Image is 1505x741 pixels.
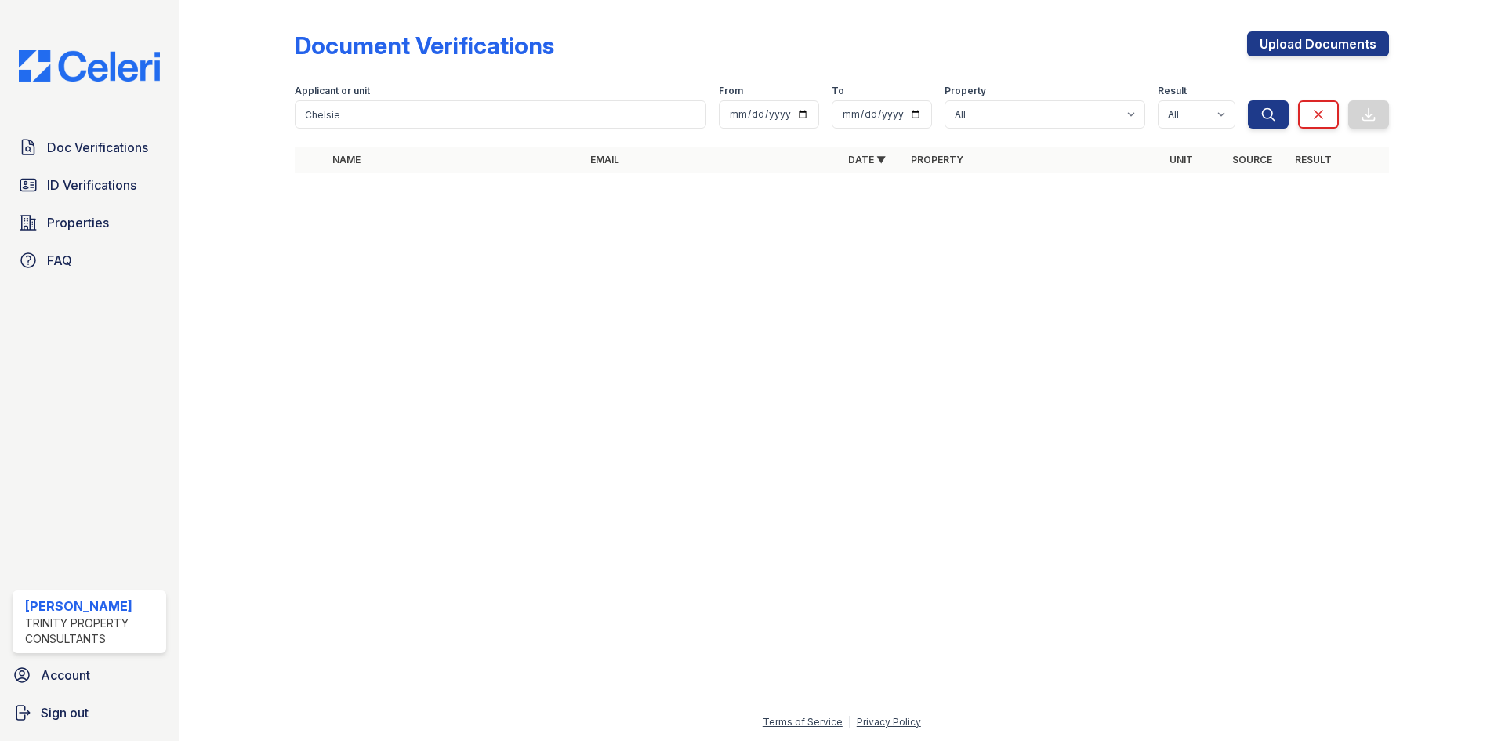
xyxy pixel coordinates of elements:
[25,616,160,647] div: Trinity Property Consultants
[47,251,72,270] span: FAQ
[6,697,172,728] a: Sign out
[47,213,109,232] span: Properties
[1295,154,1332,165] a: Result
[295,85,370,97] label: Applicant or unit
[47,176,136,194] span: ID Verifications
[6,659,172,691] a: Account
[13,169,166,201] a: ID Verifications
[763,716,843,728] a: Terms of Service
[47,138,148,157] span: Doc Verifications
[13,207,166,238] a: Properties
[590,154,619,165] a: Email
[41,703,89,722] span: Sign out
[295,100,706,129] input: Search by name, email, or unit number
[1232,154,1272,165] a: Source
[1170,154,1193,165] a: Unit
[13,132,166,163] a: Doc Verifications
[1158,85,1187,97] label: Result
[911,154,963,165] a: Property
[1247,31,1389,56] a: Upload Documents
[13,245,166,276] a: FAQ
[945,85,986,97] label: Property
[6,50,172,82] img: CE_Logo_Blue-a8612792a0a2168367f1c8372b55b34899dd931a85d93a1a3d3e32e68fde9ad4.png
[848,716,851,728] div: |
[848,154,886,165] a: Date ▼
[41,666,90,685] span: Account
[295,31,554,60] div: Document Verifications
[719,85,743,97] label: From
[857,716,921,728] a: Privacy Policy
[25,597,160,616] div: [PERSON_NAME]
[832,85,844,97] label: To
[332,154,361,165] a: Name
